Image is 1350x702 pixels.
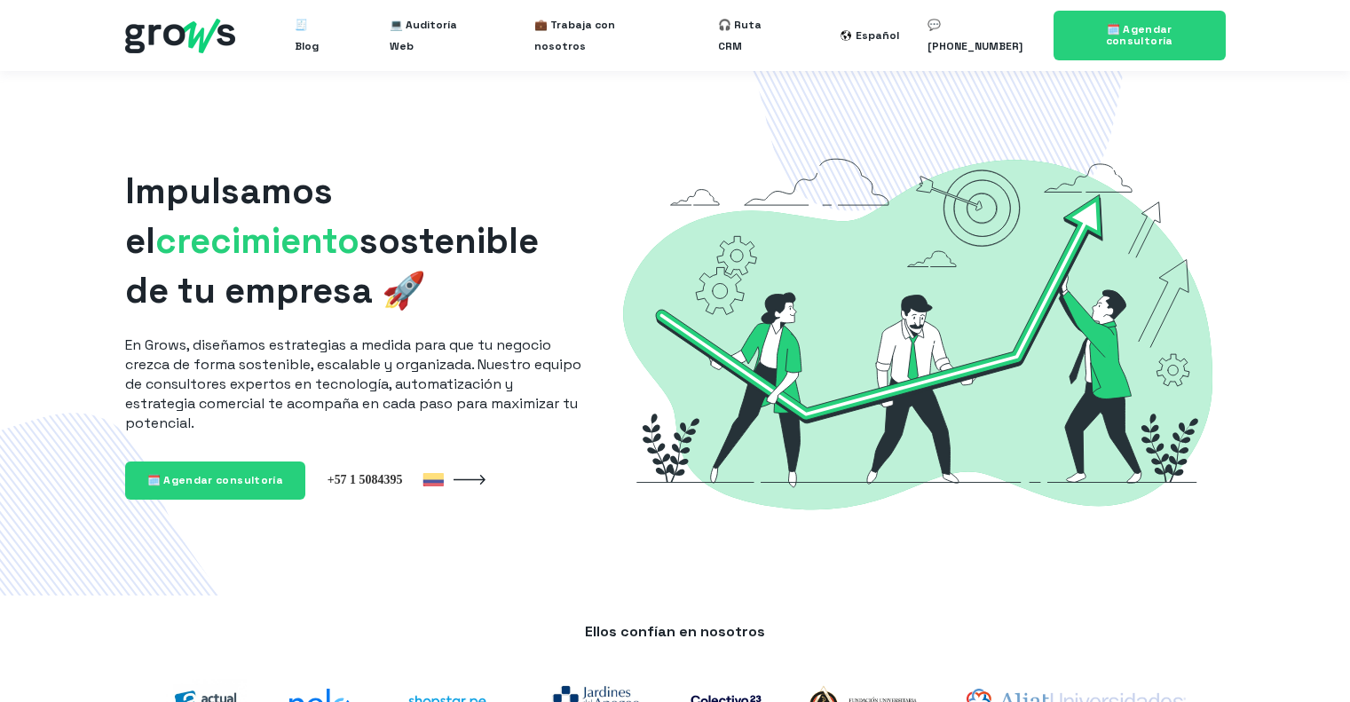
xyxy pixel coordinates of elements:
div: Español [856,25,899,46]
a: 🗓️ Agendar consultoría [125,461,306,500]
img: grows - hubspot [125,19,235,53]
span: crecimiento [155,218,359,264]
p: Ellos confían en nosotros [143,622,1208,642]
span: 🗓️ Agendar consultoría [147,473,284,487]
a: 💬 [PHONE_NUMBER] [928,7,1031,64]
h1: Impulsamos el sostenible de tu empresa 🚀 [125,167,581,316]
a: 🎧 Ruta CRM [718,7,784,64]
a: 🗓️ Agendar consultoría [1054,11,1226,60]
img: Colombia +57 1 5084395 [327,471,444,487]
a: 🧾 Blog [295,7,332,64]
img: Grows-Growth-Marketing-Hacking-Hubspot [610,128,1226,539]
a: 💼 Trabaja con nosotros [534,7,661,64]
a: 💻 Auditoría Web [390,7,478,64]
span: 🗓️ Agendar consultoría [1106,22,1173,48]
p: En Grows, diseñamos estrategias a medida para que tu negocio crezca de forma sostenible, escalabl... [125,335,581,433]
